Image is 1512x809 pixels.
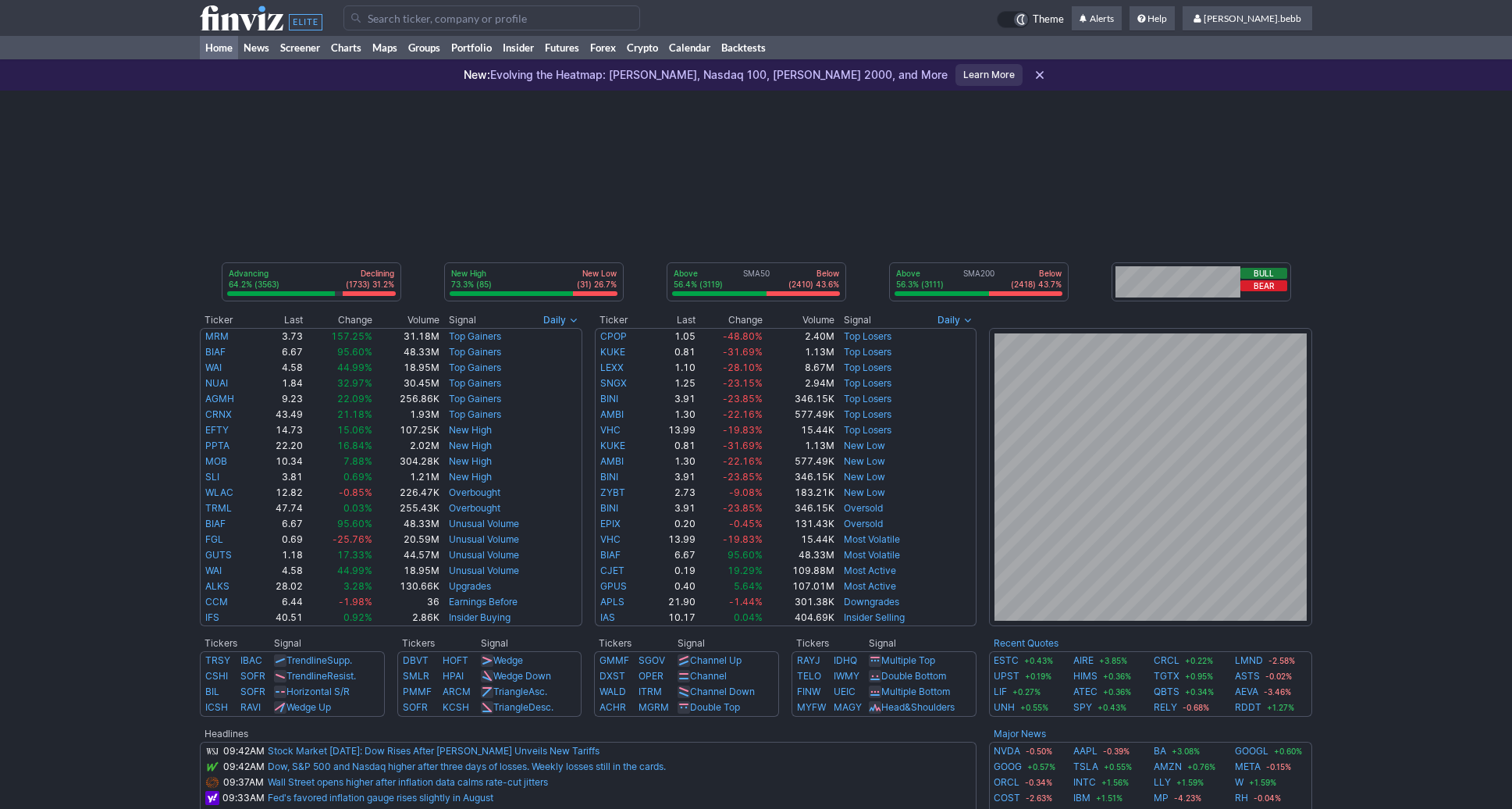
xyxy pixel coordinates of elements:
[600,377,627,389] a: SNGX
[600,471,618,483] a: BINI
[1073,790,1090,806] a: IBM
[649,501,696,516] td: 3.91
[493,701,553,713] a: TriangleDesc.
[1033,11,1064,28] span: Theme
[240,654,262,666] a: IBAC
[600,362,624,373] a: LEXX
[205,440,229,451] a: PPTA
[1073,653,1094,668] a: AIRE
[205,486,233,498] a: WLAC
[763,422,834,438] td: 15.44K
[1235,684,1258,700] a: AEVA
[449,455,492,467] a: New High
[1154,775,1171,790] a: LLY
[449,611,511,623] a: Insider Buying
[763,438,834,454] td: 1.13M
[268,792,493,804] a: Fed's favored inflation gauge rises slightly in August
[343,502,372,514] span: 0.03%
[205,362,222,373] a: WAI
[1073,759,1098,775] a: TSLA
[895,268,1063,291] div: SMA200
[326,36,367,59] a: Charts
[205,455,227,467] a: MOB
[600,486,625,498] a: ZYBT
[493,686,547,697] a: TriangleAsc.
[205,611,219,623] a: IFS
[690,654,742,666] a: Channel Up
[599,670,625,682] a: DXST
[763,485,834,501] td: 183.21K
[1154,700,1177,715] a: RELY
[664,36,716,59] a: Calendar
[1073,668,1098,684] a: HIMS
[649,376,696,391] td: 1.25
[1183,6,1312,31] a: [PERSON_NAME].bebb
[600,533,621,545] a: VHC
[403,686,432,697] a: PMMF
[493,670,551,682] a: Wedge Down
[649,360,696,376] td: 1.10
[723,346,763,358] span: -31.69%
[304,312,373,328] th: Change
[844,424,891,436] a: Top Losers
[674,279,723,290] p: 56.4% (3119)
[343,5,640,30] input: Search
[205,533,223,545] a: FGL
[690,686,755,697] a: Channel Down
[443,701,469,713] a: KCSH
[346,268,394,279] p: Declining
[403,670,429,682] a: SMLR
[346,279,394,290] p: (1733) 31.2%
[449,346,501,358] a: Top Gainers
[286,654,352,666] a: TrendlineSupp.
[238,36,275,59] a: News
[257,469,304,485] td: 3.81
[286,701,331,713] a: Wedge Up
[373,407,440,422] td: 1.93M
[844,408,891,420] a: Top Losers
[449,549,519,561] a: Unusual Volume
[205,596,228,608] a: CCM
[881,654,935,666] a: Multiple Top
[200,36,238,59] a: Home
[1240,280,1287,291] button: Bear
[600,455,624,467] a: AMBI
[1240,268,1287,279] button: Bull
[1235,653,1263,668] a: LMND
[200,312,257,328] th: Ticker
[1073,743,1098,759] a: AAPL
[577,268,617,279] p: New Low
[449,393,501,404] a: Top Gainers
[373,344,440,360] td: 48.33M
[449,565,519,576] a: Unusual Volume
[649,344,696,360] td: 0.81
[464,68,490,81] span: New:
[205,330,229,342] a: MRM
[286,686,350,697] a: Horizontal S/R
[599,654,629,666] a: GMMF
[449,533,519,545] a: Unusual Volume
[257,422,304,438] td: 14.73
[844,549,900,561] a: Most Volatile
[373,376,440,391] td: 30.45M
[994,790,1020,806] a: COST
[337,393,372,404] span: 22.09%
[205,670,228,682] a: CSHI
[337,518,372,529] span: 95.60%
[723,502,763,514] span: -23.85%
[729,486,763,498] span: -9.08%
[994,668,1019,684] a: UPST
[994,637,1058,649] a: Recent Quotes
[763,344,834,360] td: 1.13M
[797,701,826,713] a: MYFW
[763,391,834,407] td: 346.15K
[723,408,763,420] span: -22.16%
[585,36,621,59] a: Forex
[337,362,372,373] span: 44.99%
[205,377,228,389] a: NUAI
[337,346,372,358] span: 95.60%
[994,700,1015,715] a: UNH
[994,728,1046,740] a: Major News
[1235,759,1261,775] a: META
[257,328,304,344] td: 3.73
